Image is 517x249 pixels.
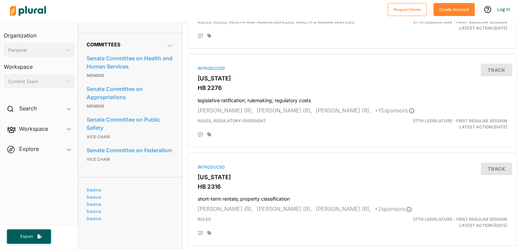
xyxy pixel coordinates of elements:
div: Add tags [207,132,211,137]
div: Latest Action: [DATE] [406,118,512,130]
a: Senate Committee on Public Safety [87,114,174,133]
div: Add Position Statement [198,132,203,138]
h4: short-term rentals; property classification [198,193,507,202]
h3: Organization [4,26,74,41]
span: [PERSON_NAME] (R), [316,107,371,114]
span: [PERSON_NAME] (R), [257,107,312,114]
div: Current Team [8,78,63,85]
a: Senate Committee on Health and Human Services [87,53,174,72]
span: [PERSON_NAME] (R), [257,205,312,212]
button: Create Account [434,3,475,16]
div: Latest Action: [DATE] [406,19,512,31]
a: Senate Committee on Federalism [87,145,174,155]
span: Export [16,234,37,239]
h4: legislative ratification; rulemaking; regulatory costs [198,94,507,104]
span: 57th Legislature - First Regular Session [413,217,507,222]
a: Log In [497,6,510,12]
span: Rules, Regulatory Oversight [198,118,266,123]
span: Rules, Rules, Health and Human Services, Health & Human Services [198,19,354,25]
a: Source [87,187,172,192]
a: Create Account [434,5,475,13]
div: Add Position Statement [198,231,203,236]
span: 57th Legislature - First Regular Session [413,19,507,25]
div: Personal [8,47,63,54]
div: Introduced [198,65,507,72]
span: [PERSON_NAME] (R), [198,205,253,212]
h3: HB 2316 [198,183,507,190]
button: Export [7,229,51,244]
div: Latest Action: [DATE] [406,216,512,229]
a: Source [87,194,172,200]
h3: HB 2276 [198,84,507,91]
span: Rules [198,217,211,222]
h2: Search [19,105,37,112]
a: Source [87,209,172,214]
a: Senate Committee on Appropriations [87,84,174,102]
p: Vice Chair [87,155,174,164]
a: Source [87,216,172,221]
h3: [US_STATE] [198,174,507,181]
a: Request Demo [388,5,427,13]
div: Add tags [207,231,211,235]
p: Vice Chair [87,133,174,141]
button: Request Demo [388,3,427,16]
h3: Workspace [4,57,74,72]
button: Track [481,64,512,76]
a: Source [87,202,172,207]
span: Committees [87,42,120,47]
div: Introduced [198,164,507,170]
div: Add tags [207,33,211,38]
div: Add Position Statement [198,33,203,39]
span: + 15 sponsor s [375,107,414,114]
h3: [US_STATE] [198,75,507,82]
span: 57th Legislature - First Regular Session [413,118,507,123]
p: Member [87,102,174,110]
span: [PERSON_NAME] (R), [198,107,253,114]
span: + 2 sponsor s [375,205,412,212]
span: [PERSON_NAME] (R), [316,205,371,212]
button: Track [481,162,512,175]
p: Member [87,72,174,80]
